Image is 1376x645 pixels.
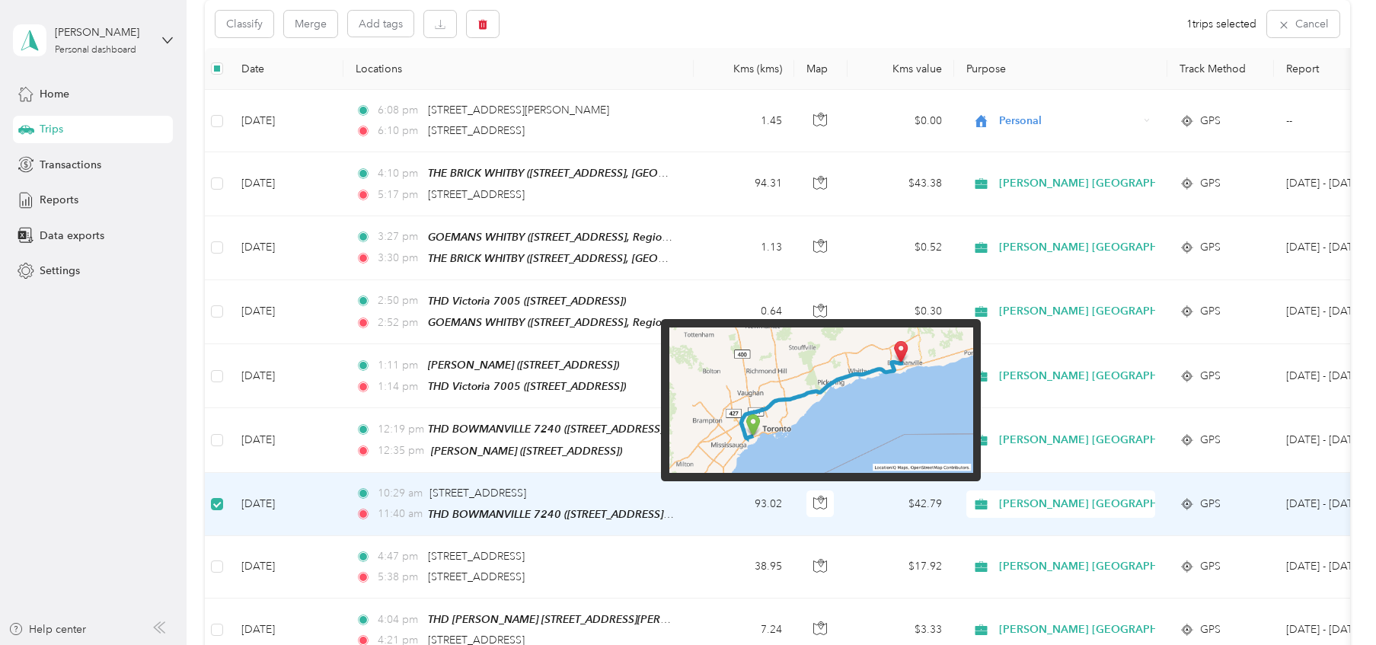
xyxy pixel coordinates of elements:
[848,216,954,280] td: $0.52
[284,11,337,37] button: Merge
[428,570,525,583] span: [STREET_ADDRESS]
[229,280,343,344] td: [DATE]
[999,368,1205,385] span: [PERSON_NAME] [GEOGRAPHIC_DATA]
[694,152,794,216] td: 94.31
[215,11,273,37] button: Classify
[378,485,423,502] span: 10:29 am
[428,231,980,244] span: GOEMANS WHITBY ([STREET_ADDRESS], Regional Municipality of [GEOGRAPHIC_DATA], [GEOGRAPHIC_DATA])
[428,613,726,626] span: THD [PERSON_NAME] [STREET_ADDRESS][PERSON_NAME])
[428,167,977,180] span: THE BRICK WHITBY ([STREET_ADDRESS], [GEOGRAPHIC_DATA] of [GEOGRAPHIC_DATA], [GEOGRAPHIC_DATA])
[428,423,1017,436] span: THD BOWMANVILLE 7240 ([STREET_ADDRESS], Regional Municipality of [GEOGRAPHIC_DATA], [GEOGRAPHIC_D...
[1200,558,1221,575] span: GPS
[55,46,136,55] div: Personal dashboard
[848,473,954,536] td: $42.79
[378,250,421,267] span: 3:30 pm
[999,496,1205,512] span: [PERSON_NAME] [GEOGRAPHIC_DATA]
[378,165,421,182] span: 4:10 pm
[428,508,1017,521] span: THD BOWMANVILLE 7240 ([STREET_ADDRESS], Regional Municipality of [GEOGRAPHIC_DATA], [GEOGRAPHIC_D...
[694,473,794,536] td: 93.02
[694,536,794,599] td: 38.95
[378,357,421,374] span: 1:11 pm
[428,124,525,137] span: [STREET_ADDRESS]
[229,536,343,599] td: [DATE]
[378,102,421,119] span: 6:08 pm
[229,90,343,152] td: [DATE]
[694,216,794,280] td: 1.13
[794,48,848,90] th: Map
[431,445,622,457] span: [PERSON_NAME] ([STREET_ADDRESS])
[343,48,694,90] th: Locations
[848,90,954,152] td: $0.00
[378,187,421,203] span: 5:17 pm
[378,315,421,331] span: 2:52 pm
[999,432,1205,449] span: [PERSON_NAME] [GEOGRAPHIC_DATA]
[1186,16,1256,32] span: 1 trips selected
[40,86,69,102] span: Home
[229,408,343,472] td: [DATE]
[378,228,421,245] span: 3:27 pm
[1200,303,1221,320] span: GPS
[378,292,421,309] span: 2:50 pm
[348,11,413,37] button: Add tags
[1291,560,1376,645] iframe: Everlance-gr Chat Button Frame
[999,558,1205,575] span: [PERSON_NAME] [GEOGRAPHIC_DATA]
[55,24,150,40] div: [PERSON_NAME]
[428,252,977,265] span: THE BRICK WHITBY ([STREET_ADDRESS], [GEOGRAPHIC_DATA] of [GEOGRAPHIC_DATA], [GEOGRAPHIC_DATA])
[40,228,104,244] span: Data exports
[1267,11,1339,37] button: Cancel
[1200,621,1221,638] span: GPS
[428,104,609,117] span: [STREET_ADDRESS][PERSON_NAME]
[1200,368,1221,385] span: GPS
[999,303,1205,320] span: [PERSON_NAME] [GEOGRAPHIC_DATA]
[40,263,80,279] span: Settings
[229,152,343,216] td: [DATE]
[1200,432,1221,449] span: GPS
[229,344,343,408] td: [DATE]
[378,378,421,395] span: 1:14 pm
[378,569,421,586] span: 5:38 pm
[428,550,525,563] span: [STREET_ADDRESS]
[428,380,626,392] span: THD Victoria 7005 ([STREET_ADDRESS])
[848,48,954,90] th: Kms value
[229,216,343,280] td: [DATE]
[378,123,421,139] span: 6:10 pm
[378,442,424,459] span: 12:35 pm
[378,611,421,628] span: 4:04 pm
[848,280,954,344] td: $0.30
[429,487,526,500] span: [STREET_ADDRESS]
[954,48,1167,90] th: Purpose
[428,295,626,307] span: THD Victoria 7005 ([STREET_ADDRESS])
[1200,175,1221,192] span: GPS
[428,188,525,201] span: [STREET_ADDRESS]
[999,113,1138,129] span: Personal
[378,421,421,438] span: 12:19 pm
[694,48,794,90] th: Kms (kms)
[1200,496,1221,512] span: GPS
[40,157,101,173] span: Transactions
[848,536,954,599] td: $17.92
[40,121,63,137] span: Trips
[378,506,421,522] span: 11:40 am
[694,280,794,344] td: 0.64
[848,152,954,216] td: $43.38
[999,621,1205,638] span: [PERSON_NAME] [GEOGRAPHIC_DATA]
[8,621,86,637] button: Help center
[40,192,78,208] span: Reports
[378,548,421,565] span: 4:47 pm
[694,90,794,152] td: 1.45
[1167,48,1274,90] th: Track Method
[999,175,1205,192] span: [PERSON_NAME] [GEOGRAPHIC_DATA]
[1200,113,1221,129] span: GPS
[229,48,343,90] th: Date
[428,359,619,371] span: [PERSON_NAME] ([STREET_ADDRESS])
[669,327,973,474] img: minimap
[428,316,980,329] span: GOEMANS WHITBY ([STREET_ADDRESS], Regional Municipality of [GEOGRAPHIC_DATA], [GEOGRAPHIC_DATA])
[999,239,1205,256] span: [PERSON_NAME] [GEOGRAPHIC_DATA]
[1200,239,1221,256] span: GPS
[229,473,343,536] td: [DATE]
